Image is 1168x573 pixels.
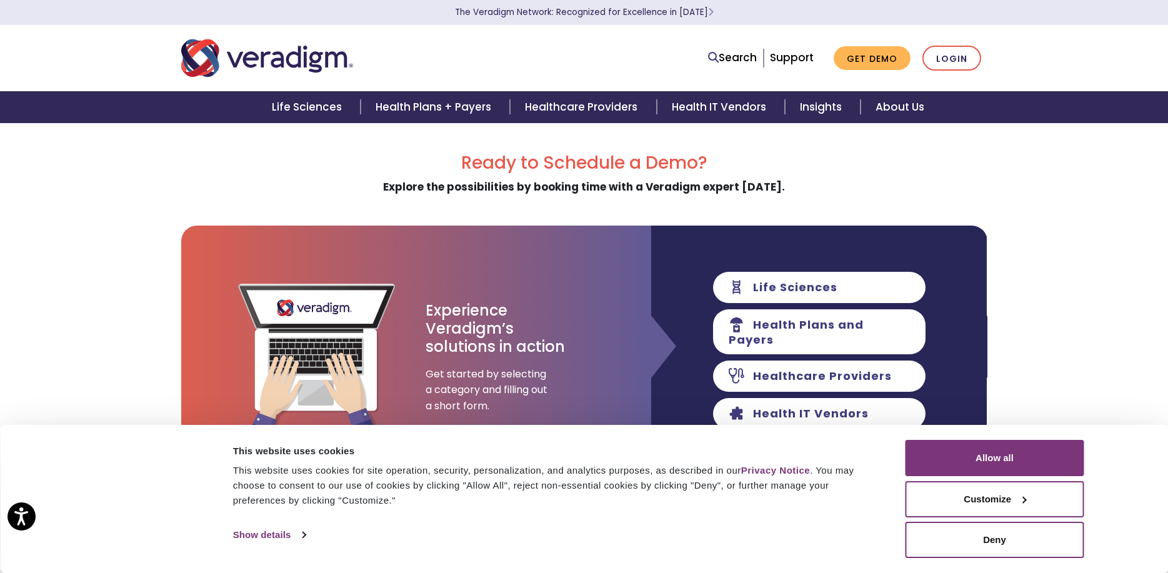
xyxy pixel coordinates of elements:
[708,6,714,18] span: Learn More
[233,463,877,508] div: This website uses cookies for site operation, security, personalization, and analytics purposes, ...
[361,91,510,123] a: Health Plans + Payers
[657,91,785,123] a: Health IT Vendors
[922,46,981,71] a: Login
[257,91,361,123] a: Life Sciences
[906,522,1084,558] button: Deny
[181,152,987,174] h2: Ready to Schedule a Demo?
[770,50,814,65] a: Support
[233,526,306,544] a: Show details
[861,91,939,123] a: About Us
[426,366,551,414] span: Get started by selecting a category and filling out a short form.
[181,37,353,79] img: Veradigm logo
[834,46,911,71] a: Get Demo
[426,302,566,356] h3: Experience Veradigm’s solutions in action
[741,465,810,476] a: Privacy Notice
[510,91,656,123] a: Healthcare Providers
[383,179,785,194] strong: Explore the possibilities by booking time with a Veradigm expert [DATE].
[455,6,714,18] a: The Veradigm Network: Recognized for Excellence in [DATE]Learn More
[708,49,757,66] a: Search
[785,91,861,123] a: Insights
[906,481,1084,517] button: Customize
[233,444,877,459] div: This website uses cookies
[906,440,1084,476] button: Allow all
